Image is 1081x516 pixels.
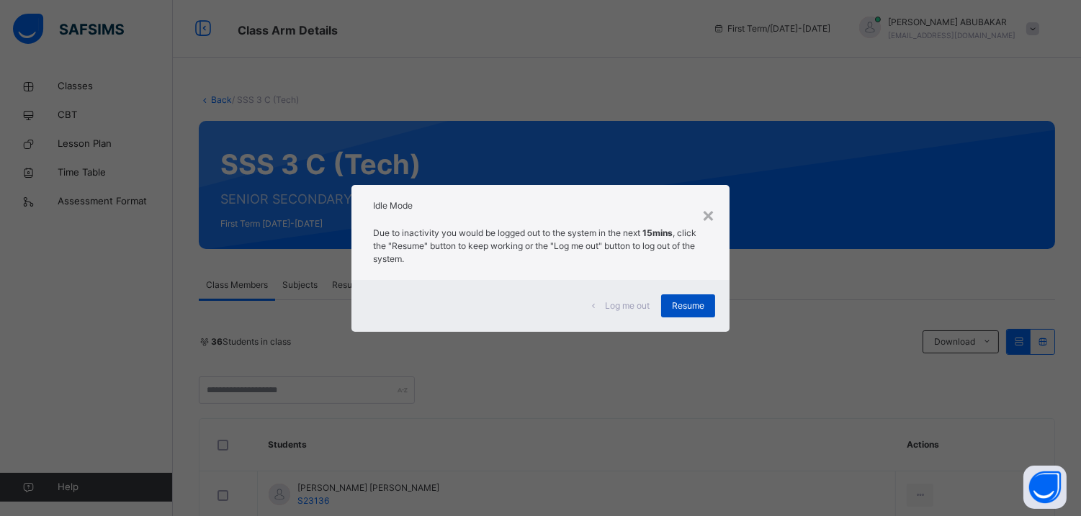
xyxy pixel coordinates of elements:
[605,299,650,312] span: Log me out
[701,199,715,230] div: ×
[642,227,673,238] strong: 15mins
[373,199,708,212] h2: Idle Mode
[373,227,708,266] p: Due to inactivity you would be logged out to the system in the next , click the "Resume" button t...
[1023,466,1067,509] button: Open asap
[672,299,704,312] span: Resume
